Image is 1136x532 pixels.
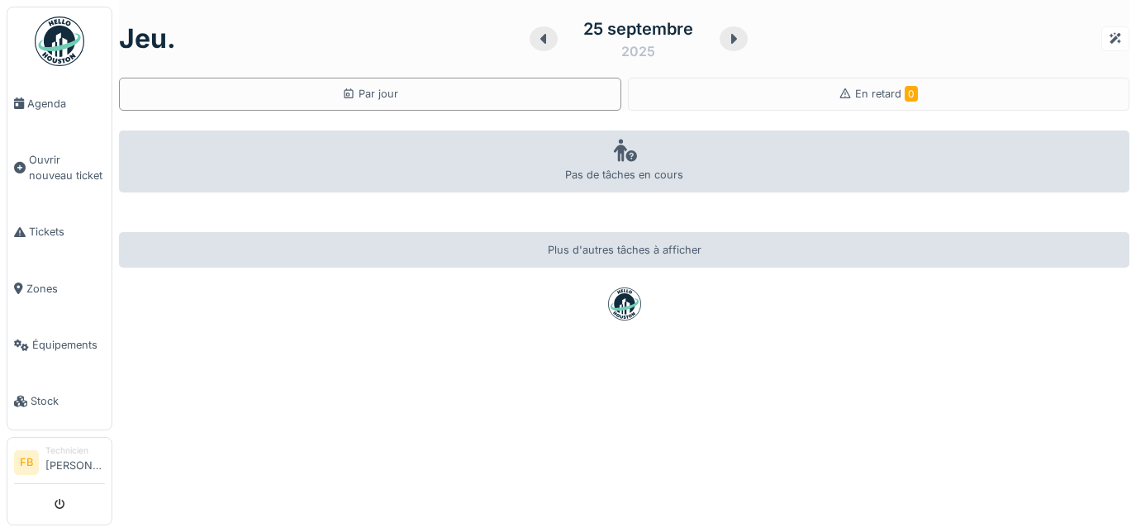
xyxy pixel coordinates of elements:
[35,17,84,66] img: Badge_color-CXgf-gQk.svg
[14,450,39,475] li: FB
[26,281,105,297] span: Zones
[119,232,1129,268] div: Plus d'autres tâches à afficher
[608,287,641,321] img: badge-BVDL4wpA.svg
[45,444,105,457] div: Technicien
[342,86,398,102] div: Par jour
[119,131,1129,192] div: Pas de tâches en cours
[7,204,112,260] a: Tickets
[14,444,105,484] a: FB Technicien[PERSON_NAME]
[583,17,693,41] div: 25 septembre
[621,41,655,61] div: 2025
[7,131,112,204] a: Ouvrir nouveau ticket
[7,75,112,131] a: Agenda
[29,152,105,183] span: Ouvrir nouveau ticket
[905,86,918,102] span: 0
[119,23,176,55] h1: jeu.
[855,88,918,100] span: En retard
[27,96,105,112] span: Agenda
[7,260,112,316] a: Zones
[32,337,105,353] span: Équipements
[29,224,105,240] span: Tickets
[7,317,112,373] a: Équipements
[45,444,105,480] li: [PERSON_NAME]
[7,373,112,430] a: Stock
[31,393,105,409] span: Stock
